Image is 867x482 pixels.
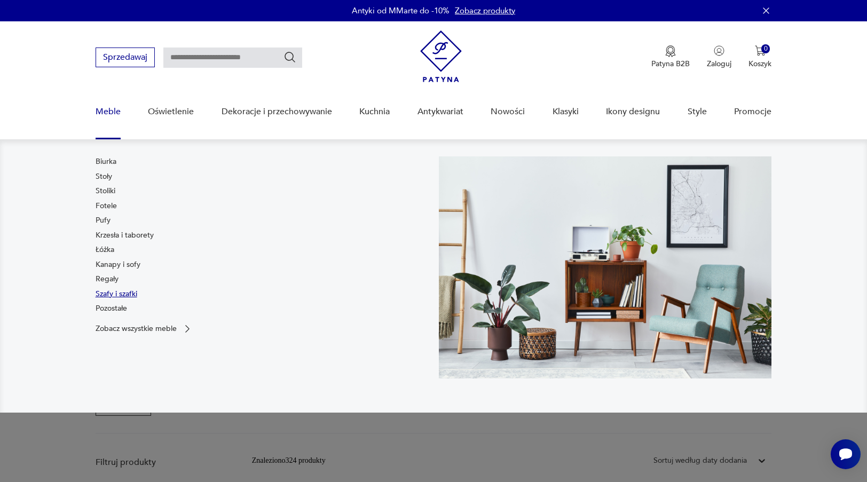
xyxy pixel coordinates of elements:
a: Kuchnia [359,91,390,132]
a: Szafy i szafki [96,289,137,299]
a: Promocje [734,91,771,132]
img: 969d9116629659dbb0bd4e745da535dc.jpg [439,156,771,378]
a: Zobacz produkty [455,5,515,16]
a: Ikona medaluPatyna B2B [651,45,690,69]
img: Ikona koszyka [755,45,766,56]
a: Dekoracje i przechowywanie [222,91,332,132]
div: 0 [761,44,770,53]
a: Pufy [96,215,111,226]
a: Sprzedawaj [96,54,155,62]
a: Klasyki [553,91,579,132]
button: 0Koszyk [748,45,771,69]
a: Zobacz wszystkie meble [96,323,193,334]
img: Patyna - sklep z meblami i dekoracjami vintage [420,30,462,82]
button: Szukaj [283,51,296,64]
a: Nowości [491,91,525,132]
a: Krzesła i taborety [96,230,154,241]
a: Pozostałe [96,303,127,314]
p: Zaloguj [707,59,731,69]
button: Zaloguj [707,45,731,69]
iframe: Smartsupp widget button [831,439,861,469]
p: Koszyk [748,59,771,69]
img: Ikona medalu [665,45,676,57]
p: Antyki od MMarte do -10% [352,5,450,16]
a: Fotele [96,201,117,211]
a: Stoliki [96,186,115,196]
button: Patyna B2B [651,45,690,69]
a: Ikony designu [606,91,660,132]
a: Style [688,91,707,132]
a: Kanapy i sofy [96,259,140,270]
a: Oświetlenie [148,91,194,132]
a: Antykwariat [417,91,463,132]
p: Zobacz wszystkie meble [96,325,177,332]
p: Patyna B2B [651,59,690,69]
a: Regały [96,274,119,285]
a: Meble [96,91,121,132]
img: Ikonka użytkownika [714,45,724,56]
button: Sprzedawaj [96,48,155,67]
a: Łóżka [96,244,114,255]
a: Stoły [96,171,112,182]
a: Biurka [96,156,116,167]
